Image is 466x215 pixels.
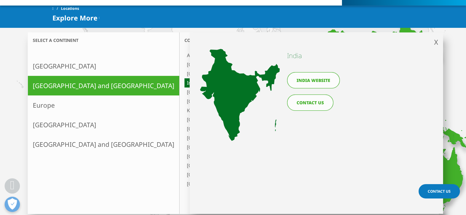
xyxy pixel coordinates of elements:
[28,76,179,95] a: [GEOGRAPHIC_DATA] and [GEOGRAPHIC_DATA]
[184,179,320,188] a: [GEOGRAPHIC_DATA]
[28,37,179,43] h3: Select a continent
[28,95,179,115] a: Europe
[61,3,79,14] span: Locations
[52,14,97,21] span: Explore More
[28,56,179,76] a: [GEOGRAPHIC_DATA]
[287,51,343,60] h4: India
[28,115,179,135] a: [GEOGRAPHIC_DATA]
[180,32,331,48] h3: Country
[184,115,320,124] a: [GEOGRAPHIC_DATA]
[434,37,438,46] span: X
[28,135,179,154] a: [GEOGRAPHIC_DATA] and [GEOGRAPHIC_DATA]
[184,97,320,106] a: [GEOGRAPHIC_DATA]
[184,133,320,143] a: [GEOGRAPHIC_DATA]
[287,72,340,88] a: India website
[184,170,320,179] a: [GEOGRAPHIC_DATA]
[184,152,320,161] a: [GEOGRAPHIC_DATA]
[419,184,460,198] a: Contact Us
[184,106,320,115] a: Korea
[184,78,320,87] a: India
[184,161,320,170] a: [GEOGRAPHIC_DATA]
[184,124,320,133] a: [GEOGRAPHIC_DATA]
[184,143,320,152] a: [GEOGRAPHIC_DATA]
[287,95,333,111] a: CONTACT US
[184,51,320,60] a: Asia Pacific
[5,197,20,212] button: Open Preferences
[428,189,451,194] span: Contact Us
[184,60,320,69] a: [GEOGRAPHIC_DATA] and [GEOGRAPHIC_DATA]
[184,87,320,97] a: [GEOGRAPHIC_DATA]
[184,69,320,78] a: [GEOGRAPHIC_DATA]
